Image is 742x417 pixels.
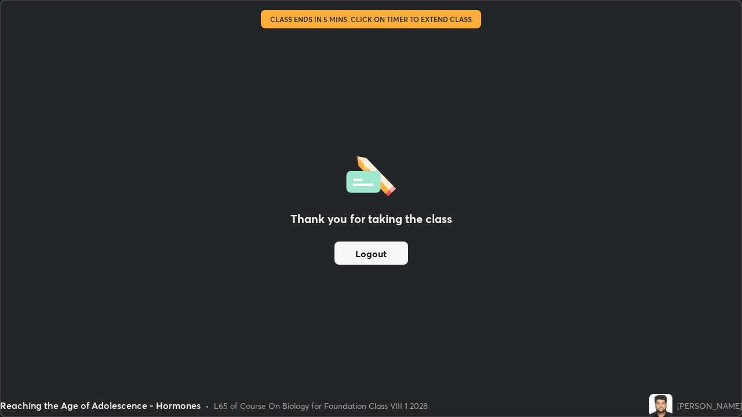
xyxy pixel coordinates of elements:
[290,210,452,228] h2: Thank you for taking the class
[214,400,428,412] div: L65 of Course On Biology for Foundation Class VIII 1 2028
[346,152,396,196] img: offlineFeedback.1438e8b3.svg
[205,400,209,412] div: •
[649,394,672,417] img: 9c6e8b1bcbdb40a592d6e727e793d0bd.jpg
[677,400,742,412] div: [PERSON_NAME]
[334,242,408,265] button: Logout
